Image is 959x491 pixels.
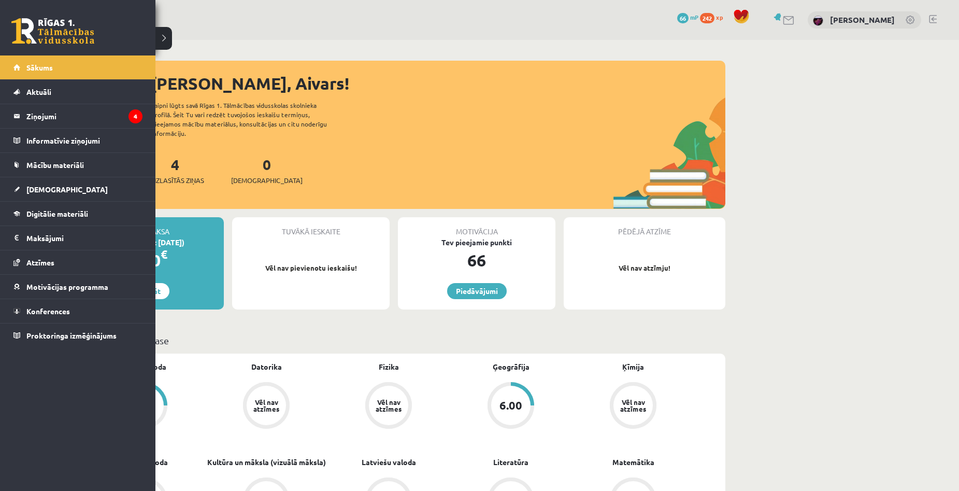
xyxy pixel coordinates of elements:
[493,361,529,372] a: Ģeogrāfija
[26,306,70,316] span: Konferences
[398,217,555,237] div: Motivācija
[161,247,167,262] span: €
[572,382,694,431] a: Vēl nav atzīmes
[398,248,555,273] div: 66
[232,217,390,237] div: Tuvākā ieskaite
[447,283,507,299] a: Piedāvājumi
[11,18,94,44] a: Rīgas 1. Tālmācības vidusskola
[237,263,384,273] p: Vēl nav pievienotu ieskaišu!
[700,13,728,21] a: 242 xp
[622,361,644,372] a: Ķīmija
[379,361,399,372] a: Fizika
[205,382,327,431] a: Vēl nav atzīmes
[374,399,403,412] div: Vēl nav atzīmes
[26,185,108,194] span: [DEMOGRAPHIC_DATA]
[13,104,142,128] a: Ziņojumi4
[569,263,720,273] p: Vēl nav atzīmju!
[26,282,108,291] span: Motivācijas programma
[499,400,522,411] div: 6.00
[26,226,142,250] legend: Maksājumi
[26,104,142,128] legend: Ziņojumi
[398,237,555,248] div: Tev pieejamie punkti
[13,299,142,323] a: Konferences
[13,275,142,299] a: Motivācijas programma
[231,175,303,186] span: [DEMOGRAPHIC_DATA]
[26,160,84,170] span: Mācību materiāli
[151,101,345,138] div: Laipni lūgts savā Rīgas 1. Tālmācības vidusskolas skolnieka profilā. Šeit Tu vari redzēt tuvojošo...
[716,13,723,21] span: xp
[327,382,450,431] a: Vēl nav atzīmes
[26,63,53,72] span: Sākums
[677,13,689,23] span: 66
[251,361,282,372] a: Datorika
[26,331,117,340] span: Proktoringa izmēģinājums
[26,87,51,96] span: Aktuāli
[146,155,204,186] a: 4Neizlasītās ziņas
[13,80,142,104] a: Aktuāli
[13,226,142,250] a: Maksājumi
[493,457,528,468] a: Literatūra
[13,177,142,201] a: [DEMOGRAPHIC_DATA]
[13,202,142,226] a: Digitālie materiāli
[700,13,714,23] span: 242
[26,258,54,267] span: Atzīmes
[13,153,142,177] a: Mācību materiāli
[564,217,725,237] div: Pēdējā atzīme
[207,457,326,468] a: Kultūra un māksla (vizuālā māksla)
[813,16,823,26] img: Aivars Brālis
[612,457,654,468] a: Matemātika
[26,129,142,152] legend: Informatīvie ziņojumi
[13,324,142,347] a: Proktoringa izmēģinājums
[13,55,142,79] a: Sākums
[26,209,88,218] span: Digitālie materiāli
[362,457,416,468] a: Latviešu valoda
[146,175,204,186] span: Neizlasītās ziņas
[690,13,698,21] span: mP
[677,13,698,21] a: 66 mP
[13,250,142,274] a: Atzīmes
[66,333,721,347] p: Mācību plāns 10.a1 klase
[450,382,572,431] a: 6.00
[150,71,725,96] div: [PERSON_NAME], Aivars!
[231,155,303,186] a: 0[DEMOGRAPHIC_DATA]
[252,399,281,412] div: Vēl nav atzīmes
[830,15,895,25] a: [PERSON_NAME]
[619,399,648,412] div: Vēl nav atzīmes
[13,129,142,152] a: Informatīvie ziņojumi
[128,109,142,123] i: 4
